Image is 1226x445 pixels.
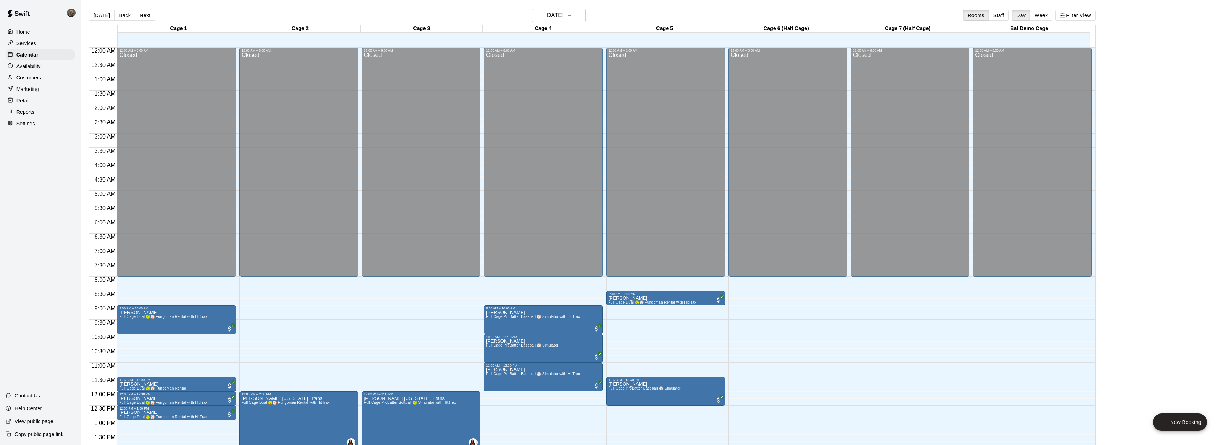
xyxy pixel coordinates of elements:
span: 9:00 AM [93,305,117,311]
a: Calendar [6,49,75,60]
img: Presley Jantzi [67,9,76,17]
div: Closed [853,52,968,279]
div: Services [6,38,75,49]
div: 12:30 PM – 1:00 PM: Kevin Hord [117,406,236,420]
button: [DATE] [89,10,115,21]
div: Closed [975,52,1090,279]
span: 1:00 PM [92,420,117,426]
span: 5:00 AM [93,191,117,197]
div: 10:00 AM – 11:00 AM: Full Cage ProBatter Baseball ⚾ Simulator [484,334,603,363]
span: 1:30 AM [93,91,117,97]
div: Closed [486,52,601,279]
div: 12:00 AM – 8:00 AM [975,49,1090,52]
h6: [DATE] [545,10,563,20]
p: Help Center [15,405,42,412]
p: Home [16,28,30,35]
div: Bat Demo Cage [968,25,1090,32]
div: Cage 1 [118,25,239,32]
a: Reports [6,107,75,117]
span: Full Cage ProBatter Baseball ⚾ Simulator [609,386,681,390]
span: 5:30 AM [93,205,117,211]
p: Services [16,40,36,47]
span: 10:00 AM [89,334,117,340]
div: Closed [119,52,234,279]
div: 12:00 AM – 8:00 AM [486,49,601,52]
span: All customers have paid [226,325,233,332]
div: Closed [609,52,723,279]
div: 12:00 AM – 8:00 AM [364,49,479,52]
div: 12:00 AM – 8:00 AM [119,49,234,52]
div: 12:00 PM – 2:00 PM [364,392,479,396]
div: 12:00 AM – 8:00 AM [609,49,723,52]
span: 6:30 AM [93,234,117,240]
div: 12:30 PM – 1:00 PM [119,407,234,410]
div: Cage 4 [483,25,604,32]
div: 12:00 PM – 12:30 PM: Kevin Hord [117,391,236,406]
span: 9:30 AM [93,320,117,326]
button: Week [1030,10,1052,21]
div: Closed [364,52,479,279]
div: 12:00 AM – 8:00 AM: Closed [484,48,603,277]
div: Cage 7 (Half Cage) [847,25,968,32]
div: 12:00 AM – 8:00 AM: Closed [851,48,970,277]
div: 8:30 AM – 9:00 AM: James Nelson [606,291,725,305]
span: 11:30 AM [89,377,117,383]
div: Cage 5 [604,25,725,32]
p: Calendar [16,51,38,58]
span: 2:30 AM [93,119,117,125]
div: Cage 6 (Half Cage) [725,25,847,32]
div: 12:00 AM – 8:00 AM: Closed [117,48,236,277]
a: Availability [6,61,75,72]
span: All customers have paid [226,382,233,390]
div: 12:00 PM – 2:00 PM [242,392,356,396]
p: Settings [16,120,35,127]
span: 7:30 AM [93,262,117,269]
span: Full Cage ProBatter Baseball ⚾ Simulator [486,343,558,347]
div: 12:00 AM – 8:00 AM [853,49,968,52]
span: Full Cage Dual 🥎⚾ Fungoman Rental with HitTrax [609,300,697,304]
div: Closed [731,52,845,279]
div: 12:00 AM – 8:00 AM: Closed [973,48,1092,277]
span: All customers have paid [226,411,233,418]
a: Marketing [6,84,75,95]
div: 9:00 AM – 10:00 AM [119,306,234,310]
div: 12:00 AM – 8:00 AM: Closed [239,48,358,277]
button: Back [114,10,135,21]
p: Retail [16,97,30,104]
div: Presley Jantzi [66,6,81,20]
div: Retail [6,95,75,106]
p: View public page [15,418,53,425]
p: Contact Us [15,392,40,399]
div: Settings [6,118,75,129]
a: Home [6,26,75,37]
a: Customers [6,72,75,83]
div: 12:00 AM – 8:00 AM: Closed [606,48,725,277]
span: 12:00 AM [89,48,117,54]
span: Full Cage Dual 🥎⚾ Fungoman Rental with HitTrax [119,315,207,319]
div: 10:00 AM – 11:00 AM [486,335,601,339]
span: 1:00 AM [93,76,117,82]
p: Reports [16,108,34,116]
div: Cage 2 [239,25,361,32]
div: 12:00 AM – 8:00 AM: Closed [728,48,847,277]
span: 10:30 AM [89,348,117,354]
button: Staff [989,10,1009,21]
div: 12:00 AM – 8:00 AM: Closed [362,48,481,277]
div: 11:30 AM – 12:30 PM: Full Cage ProBatter Baseball ⚾ Simulator [606,377,725,406]
span: Full Cage ProBatter Baseball ⚾ Simulator with HItTrax [486,372,580,376]
div: 11:30 AM – 12:00 PM [119,378,234,382]
span: 11:00 AM [89,363,117,369]
div: 12:00 AM – 8:00 AM [242,49,356,52]
span: 2:00 AM [93,105,117,111]
span: 3:30 AM [93,148,117,154]
span: Full Cage ProBatter Baseball ⚾ Simulator with HItTrax [486,315,580,319]
div: 12:00 PM – 12:30 PM [119,392,234,396]
span: 12:30 AM [89,62,117,68]
div: 9:00 AM – 10:00 AM: Joseph O’Connell [484,305,603,334]
span: Full Cage Dual 🥎⚾ FungoMan Rental [119,386,186,390]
